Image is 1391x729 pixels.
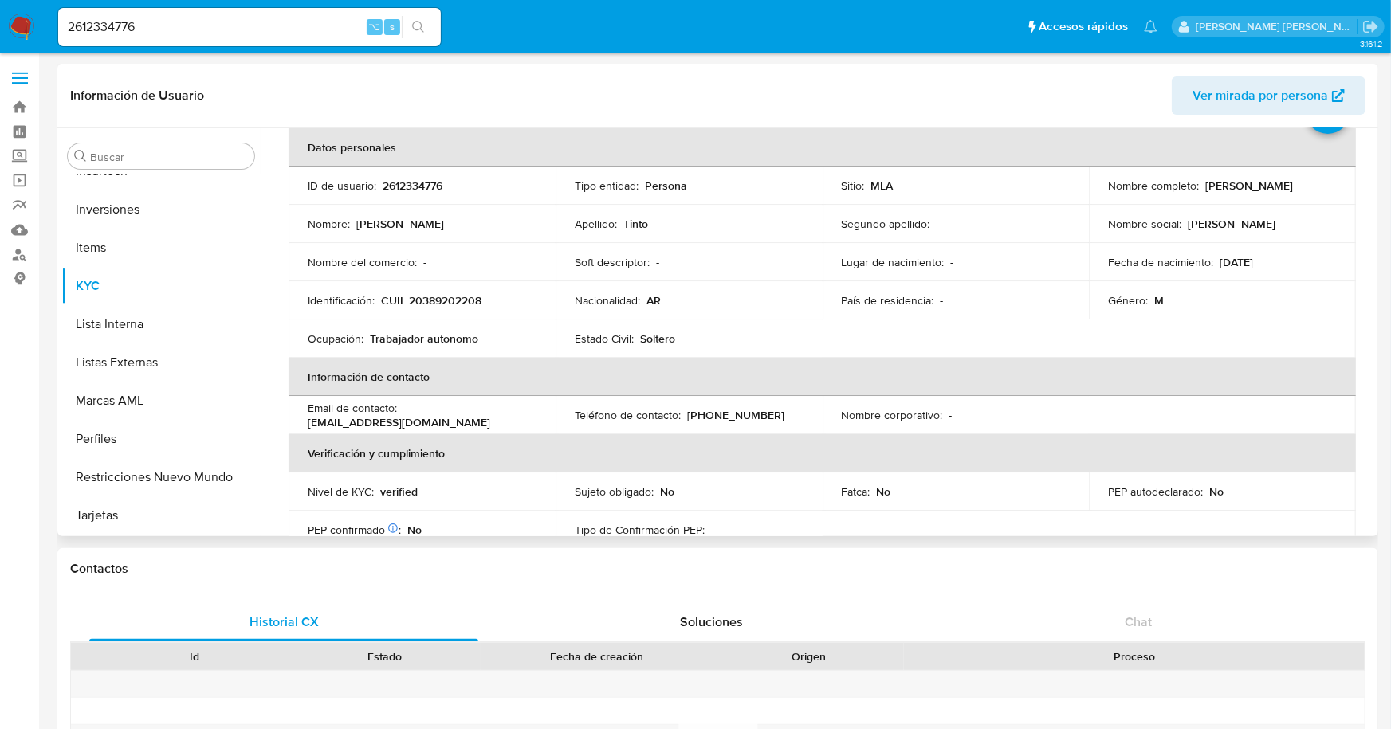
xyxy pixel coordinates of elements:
p: Nombre social : [1108,217,1181,231]
p: M [1154,293,1164,308]
div: Fecha de creación [492,649,702,664]
p: Nivel de KYC : [308,484,374,499]
button: Restricciones Nuevo Mundo [61,458,261,496]
p: Lugar de nacimiento : [842,255,945,269]
p: [PHONE_NUMBER] [687,408,784,422]
p: rene.vale@mercadolibre.com [1196,19,1358,34]
p: Trabajador autonomo [370,331,478,346]
p: [DATE] [1220,255,1253,269]
button: Inversiones [61,190,261,229]
p: PEP autodeclarado : [1108,484,1203,499]
p: País de residencia : [842,293,934,308]
div: Estado [301,649,469,664]
a: Notificaciones [1144,20,1157,33]
button: KYC [61,267,261,305]
p: Soltero [640,331,675,346]
input: Buscar [90,150,248,164]
p: No [407,523,422,537]
p: Ocupación : [308,331,363,346]
p: Sujeto obligado : [575,484,654,499]
div: Origen [725,649,893,664]
button: Marcas AML [61,382,261,420]
span: Historial CX [250,613,319,631]
p: [PERSON_NAME] [1205,178,1293,193]
p: PEP confirmado : [308,523,401,537]
p: Identificación : [308,293,375,308]
p: No [877,484,891,499]
p: [PERSON_NAME] [1188,217,1275,231]
p: Soft descriptor : [575,255,650,269]
p: No [1209,484,1224,499]
p: - [937,217,940,231]
p: Fecha de nacimiento : [1108,255,1213,269]
button: Buscar [74,150,87,163]
p: Email de contacto : [308,401,397,415]
p: Género : [1108,293,1148,308]
th: Verificación y cumplimiento [289,434,1356,472]
p: Apellido : [575,217,617,231]
p: - [656,255,659,269]
p: Sitio : [842,178,865,193]
span: ⌥ [368,19,380,34]
p: Nombre : [308,217,350,231]
button: search-icon [402,16,434,38]
p: Tinto [623,217,648,231]
button: Items [61,229,261,267]
input: Buscar usuario o caso... [58,17,441,37]
p: Nombre corporativo : [842,408,943,422]
p: ID de usuario : [308,178,376,193]
button: Listas Externas [61,343,261,382]
p: 2612334776 [383,178,442,193]
div: Proceso [915,649,1354,664]
p: CUIL 20389202208 [381,293,481,308]
div: Id [110,649,278,664]
p: Segundo apellido : [842,217,930,231]
button: Perfiles [61,420,261,458]
p: No [660,484,674,499]
p: Persona [645,178,687,193]
button: Ver mirada por persona [1172,76,1365,115]
th: Información de contacto [289,358,1356,396]
span: s [390,19,395,34]
h1: Contactos [70,561,1365,577]
p: Nacionalidad : [575,293,640,308]
p: - [941,293,944,308]
h1: Información de Usuario [70,88,204,104]
a: Salir [1362,18,1379,35]
span: Chat [1126,613,1153,631]
p: Nombre completo : [1108,178,1199,193]
button: Tarjetas [61,496,261,535]
p: Nombre del comercio : [308,255,417,269]
span: Soluciones [680,613,743,631]
p: [PERSON_NAME] [356,217,444,231]
p: - [951,255,954,269]
p: [EMAIL_ADDRESS][DOMAIN_NAME] [308,415,490,429]
p: Tipo de Confirmación PEP : [575,523,705,537]
span: Accesos rápidos [1039,18,1128,35]
p: Fatca : [842,484,870,499]
span: Ver mirada por persona [1193,76,1328,115]
p: verified [380,484,418,499]
p: - [949,408,953,422]
p: AR [646,293,661,308]
p: MLA [871,178,894,193]
th: Datos personales [289,128,1356,167]
p: Estado Civil : [575,331,634,346]
p: Tipo entidad : [575,178,639,193]
p: - [711,523,714,537]
p: Teléfono de contacto : [575,408,681,422]
button: Lista Interna [61,305,261,343]
p: - [423,255,426,269]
